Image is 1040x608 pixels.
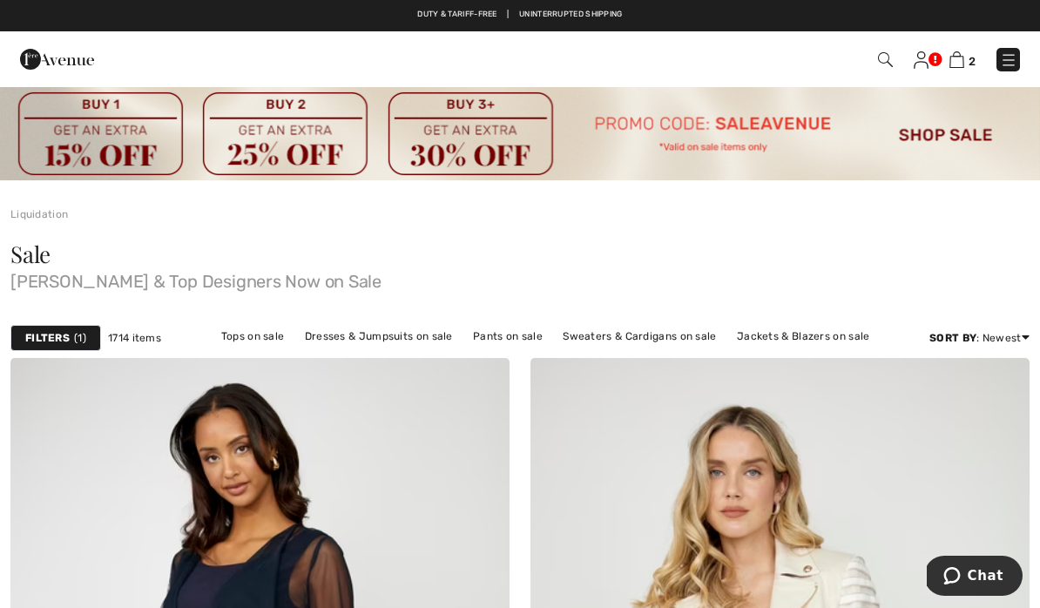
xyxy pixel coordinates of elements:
a: Skirts on sale [444,348,530,370]
a: Liquidation [10,208,68,220]
img: Menu [1000,51,1017,69]
span: [PERSON_NAME] & Top Designers Now on Sale [10,266,1030,290]
a: 2 [949,49,976,70]
span: Sale [10,239,51,269]
a: Dresses & Jumpsuits on sale [296,325,462,348]
strong: Sort By [929,332,976,344]
a: Pants on sale [464,325,551,348]
a: Sweaters & Cardigans on sale [554,325,725,348]
a: Tops on sale [213,325,294,348]
div: : Newest [929,330,1030,346]
span: 1714 items [108,330,161,346]
span: 1 [74,330,86,346]
iframe: Opens a widget where you can chat to one of our agents [927,556,1023,599]
img: Shopping Bag [949,51,964,68]
a: Outerwear on sale [534,348,646,370]
a: Jackets & Blazers on sale [728,325,879,348]
img: My Info [914,51,929,69]
strong: Filters [25,330,70,346]
span: 2 [969,55,976,68]
img: Search [878,52,893,67]
img: 1ère Avenue [20,42,94,77]
a: 1ère Avenue [20,50,94,66]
